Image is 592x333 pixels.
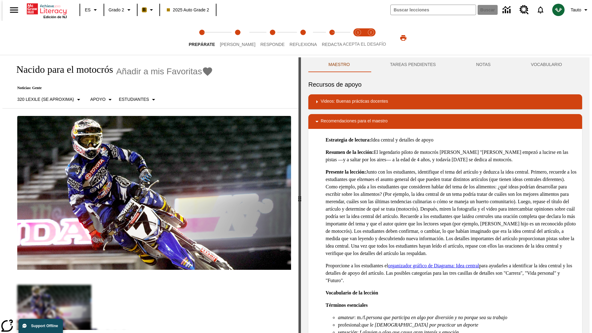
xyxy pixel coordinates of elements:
div: Videos: Buenas prácticas docentes [308,94,582,109]
p: El legendario piloto de motocrós [PERSON_NAME] "[PERSON_NAME] empezó a lucirse en las pistas —y a... [326,149,577,163]
button: Acepta el desafío lee step 1 of 2 [349,21,367,55]
button: Reflexiona step 4 of 5 [285,21,322,55]
span: 2025 Auto Grade 2 [167,7,209,13]
button: Imprimir [393,32,413,43]
em: idea central [466,214,489,219]
strong: Términos esenciales [326,302,368,308]
em: persona que participa en algo por diversión y no porque sea su trabajo [366,315,507,320]
strong: Resumen de la lección: [326,150,374,155]
em: tema [361,177,370,182]
button: Maestro [308,57,370,72]
div: Portada [27,2,67,19]
a: Centro de recursos, Se abrirá en una pestaña nueva. [516,2,532,18]
span: Grado 2 [109,7,124,13]
p: Apoyo [90,96,106,103]
span: ES [85,7,91,13]
button: NOTAS [456,57,511,72]
img: avatar image [552,4,565,16]
strong: Vocabulario de la lección [326,290,378,295]
button: Escoja un nuevo avatar [549,2,568,18]
h6: Recursos de apoyo [308,80,582,89]
div: Recomendaciones para el maestro [308,114,582,129]
text: 2 [370,31,372,34]
button: TAREAS PENDIENTES [370,57,456,72]
button: Responde step 3 of 5 [255,21,290,55]
button: VOCABULARIO [511,57,582,72]
p: Noticias: Gente [10,86,213,90]
div: reading [2,57,298,330]
button: Acepta el desafío contesta step 2 of 2 [362,21,380,55]
em: que le [DEMOGRAPHIC_DATA] por practicar un deporte [361,322,478,327]
input: Buscar campo [391,5,476,15]
span: Tauto [571,7,581,13]
p: Estudiantes [119,96,149,103]
span: ACEPTA EL DESAFÍO [343,42,386,47]
p: Videos: Buenas prácticas docentes [321,98,388,105]
p: 320 Lexile (Se aproxima) [17,96,74,103]
p: Recomendaciones para el maestro [321,118,388,125]
span: Support Offline [31,324,58,328]
div: Instructional Panel Tabs [308,57,582,72]
div: Pulsa la tecla de intro o la barra espaciadora y luego presiona las flechas de derecha e izquierd... [298,57,301,333]
a: Notificaciones [532,2,549,18]
span: B [143,6,146,14]
button: Grado: Grado 2, Elige un grado [106,4,135,15]
span: Prepárate [189,42,215,47]
p: Junto con los estudiantes, identifique el tema del artículo y deduzca la idea central. Primero, r... [326,168,577,257]
button: Lee step 2 of 5 [215,21,260,55]
button: Support Offline [18,319,63,333]
button: Seleccione Lexile, 320 Lexile (Se aproxima) [15,94,85,105]
text: 1 [357,31,359,34]
button: Abrir el menú lateral [5,1,23,19]
span: Redacta [322,42,342,47]
div: activity [301,57,590,333]
button: Añadir a mis Favoritas - Nacido para el motocrós [116,66,213,77]
span: Responde [260,42,285,47]
em: amateur [338,315,354,320]
button: Redacta step 5 of 5 [317,21,347,55]
span: Añadir a mis Favoritas [116,67,202,76]
button: Tipo de apoyo, Apoyo [88,94,117,105]
li: : m./f. [338,314,577,321]
p: Proporcione a los estudiantes el para ayudarles a identificar la idea central y los detalles de a... [326,262,577,284]
strong: Estrategia de lectura: [326,137,371,142]
span: Edición de NJ [43,15,67,19]
button: Seleccionar estudiante [116,94,160,105]
button: Perfil/Configuración [568,4,592,15]
img: El corredor de motocrós James Stewart vuela por los aires en su motocicleta de montaña [17,116,291,270]
a: Centro de información [499,2,516,18]
button: Prepárate step 1 of 5 [184,21,220,55]
strong: Presente la lección: [326,169,366,175]
p: Idea central y detalles de apoyo [326,136,577,144]
button: Lenguaje: ES, Selecciona un idioma [82,4,102,15]
a: organizador gráfico de Diagrama: Idea central [388,263,479,268]
span: Reflexiona [290,42,317,47]
button: Boost El color de la clase es anaranjado claro. Cambiar el color de la clase. [139,4,158,15]
li: profesional: [338,321,577,329]
h1: Nacido para el motocrós [10,64,113,75]
span: [PERSON_NAME] [220,42,255,47]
